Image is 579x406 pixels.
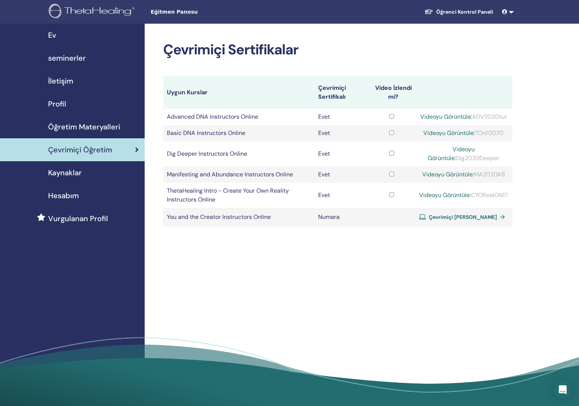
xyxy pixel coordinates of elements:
[163,208,314,226] td: You and the Creator Instructors Online
[163,183,314,208] td: ThetaHealing Intro - Create Your Own Reality Instructors Online
[48,121,120,132] span: Öğretim Materyalleri
[418,145,509,163] div: Dig2020Deeper
[48,98,66,109] span: Profil
[418,129,509,138] div: TOnl!2020
[48,144,112,155] span: Çevrimiçi Öğretim
[554,381,572,399] div: Open Intercom Messenger
[428,145,475,162] a: Videoyu Görüntüle:
[314,76,369,109] th: Çevrimiçi Sertifikalı
[48,75,73,87] span: İletişim
[48,30,56,41] span: Ev
[368,76,414,109] th: Video İzlendi mi?
[163,41,512,58] h2: Çevrimiçi Sertifikalar
[423,129,475,137] a: Videoyu Görüntüle:
[48,53,86,64] span: seminerler
[163,141,314,166] td: Dig Deeper Instructors Online
[48,190,79,201] span: Hesabım
[163,76,314,109] th: Uygun Kurslar
[314,125,369,141] td: Evet
[419,191,471,199] a: Videoyu Görüntüle:
[418,5,499,19] a: Öğrenci Kontrol Paneli
[418,112,509,121] div: ADV2020tut
[314,166,369,183] td: Evet
[48,213,108,224] span: Vurgulanan Profil
[314,183,369,208] td: Evet
[314,141,369,166] td: Evet
[163,109,314,125] td: Advanced DNA Instructors Online
[163,125,314,141] td: Basic DNA Instructors Online
[418,170,509,179] div: MA2020AB
[429,214,497,220] span: Çevrimiçi [PERSON_NAME]
[424,9,433,15] img: graduation-cap-white.svg
[314,109,369,125] td: Evet
[314,208,369,226] td: Numara
[418,191,509,200] div: CYORealON17
[151,8,262,16] span: Eğitmen Panosu
[420,113,472,121] a: Videoyu Görüntüle:
[419,212,508,223] a: Çevrimiçi [PERSON_NAME]
[49,4,137,20] img: logo.png
[48,167,82,178] span: Kaynaklar
[163,166,314,183] td: Manifesting and Abundance Instructors Online
[422,170,474,178] a: Videoyu Görüntüle:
